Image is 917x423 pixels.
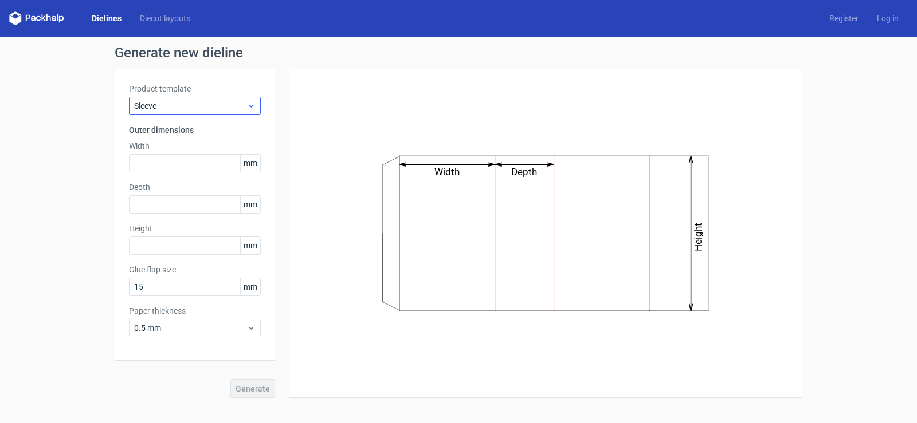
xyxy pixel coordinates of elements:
[129,223,261,234] label: Height
[868,13,908,24] a: Log in
[129,83,261,94] label: Product template
[134,100,247,112] span: Sleeve
[129,140,261,152] label: Width
[131,13,199,24] a: Diecut layouts
[83,13,131,24] a: Dielines
[129,305,261,317] label: Paper thickness
[240,155,260,172] span: mm
[820,13,868,24] a: Register
[129,181,261,193] label: Depth
[115,46,802,60] h1: Generate new dieline
[435,166,460,177] text: Width
[240,237,260,254] span: mm
[693,223,704,251] text: Height
[129,264,261,275] label: Glue flap size
[129,124,261,136] h3: Outer dimensions
[134,322,247,334] span: 0.5 mm
[240,278,260,295] span: mm
[512,166,538,177] text: Depth
[240,196,260,213] span: mm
